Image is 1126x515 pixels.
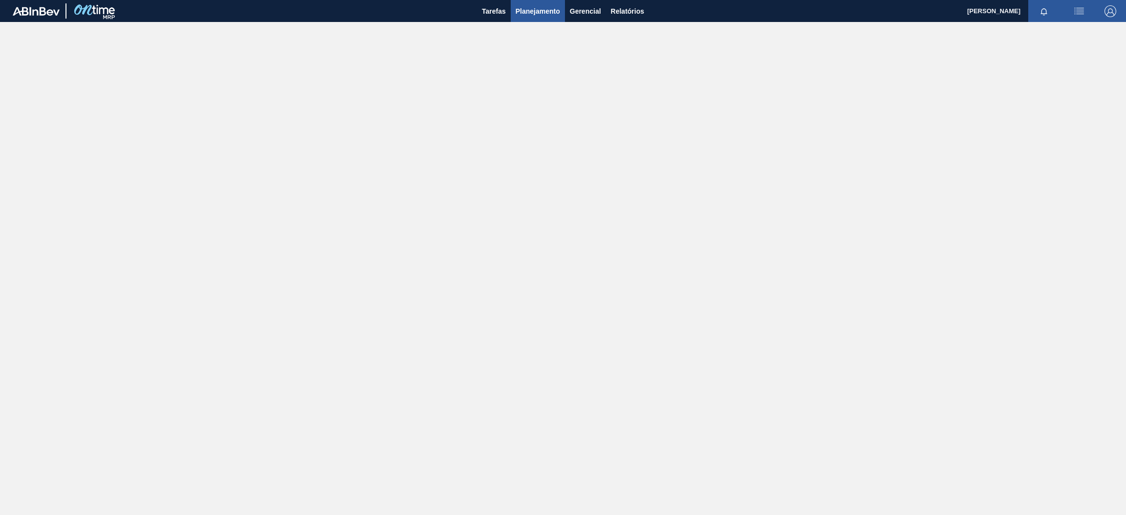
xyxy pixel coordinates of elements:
[13,7,60,16] img: TNhmsLtSVTkK8tSr43FrP2fwEKptu5GPRR3wAAAABJRU5ErkJggg==
[1104,5,1116,17] img: Logout
[570,5,601,17] span: Gerencial
[516,5,560,17] span: Planejamento
[1028,4,1060,18] button: Notificações
[611,5,644,17] span: Relatórios
[1073,5,1085,17] img: userActions
[482,5,506,17] span: Tarefas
